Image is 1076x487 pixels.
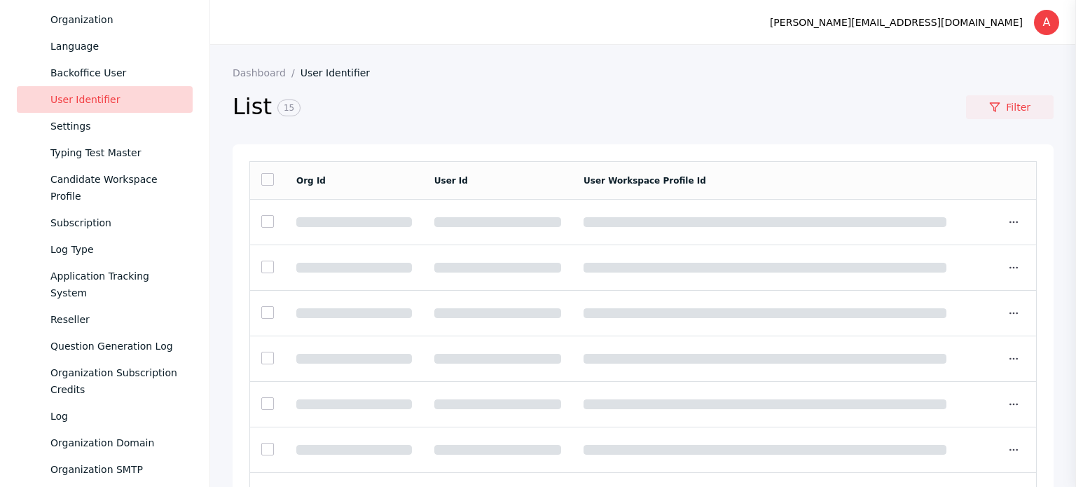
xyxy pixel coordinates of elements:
[296,176,326,186] a: Org Id
[50,118,181,135] div: Settings
[17,166,193,210] a: Candidate Workspace Profile
[17,333,193,359] a: Question Generation Log
[17,139,193,166] a: Typing Test Master
[50,268,181,301] div: Application Tracking System
[50,171,181,205] div: Candidate Workspace Profile
[50,38,181,55] div: Language
[434,176,468,186] a: User Id
[50,214,181,231] div: Subscription
[966,95,1054,119] a: Filter
[17,6,193,33] a: Organization
[770,14,1023,31] div: [PERSON_NAME][EMAIL_ADDRESS][DOMAIN_NAME]
[1034,10,1059,35] div: A
[17,263,193,306] a: Application Tracking System
[17,113,193,139] a: Settings
[233,92,966,122] h2: List
[50,64,181,81] div: Backoffice User
[17,306,193,333] a: Reseller
[17,430,193,456] a: Organization Domain
[17,236,193,263] a: Log Type
[233,67,301,78] a: Dashboard
[277,100,301,116] span: 15
[17,456,193,483] a: Organization SMTP
[50,434,181,451] div: Organization Domain
[301,67,381,78] a: User Identifier
[17,359,193,403] a: Organization Subscription Credits
[50,408,181,425] div: Log
[17,403,193,430] a: Log
[584,176,706,186] a: User Workspace Profile Id
[50,91,181,108] div: User Identifier
[50,311,181,328] div: Reseller
[17,86,193,113] a: User Identifier
[17,210,193,236] a: Subscription
[50,461,181,478] div: Organization SMTP
[50,11,181,28] div: Organization
[50,144,181,161] div: Typing Test Master
[17,60,193,86] a: Backoffice User
[50,241,181,258] div: Log Type
[50,364,181,398] div: Organization Subscription Credits
[50,338,181,355] div: Question Generation Log
[17,33,193,60] a: Language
